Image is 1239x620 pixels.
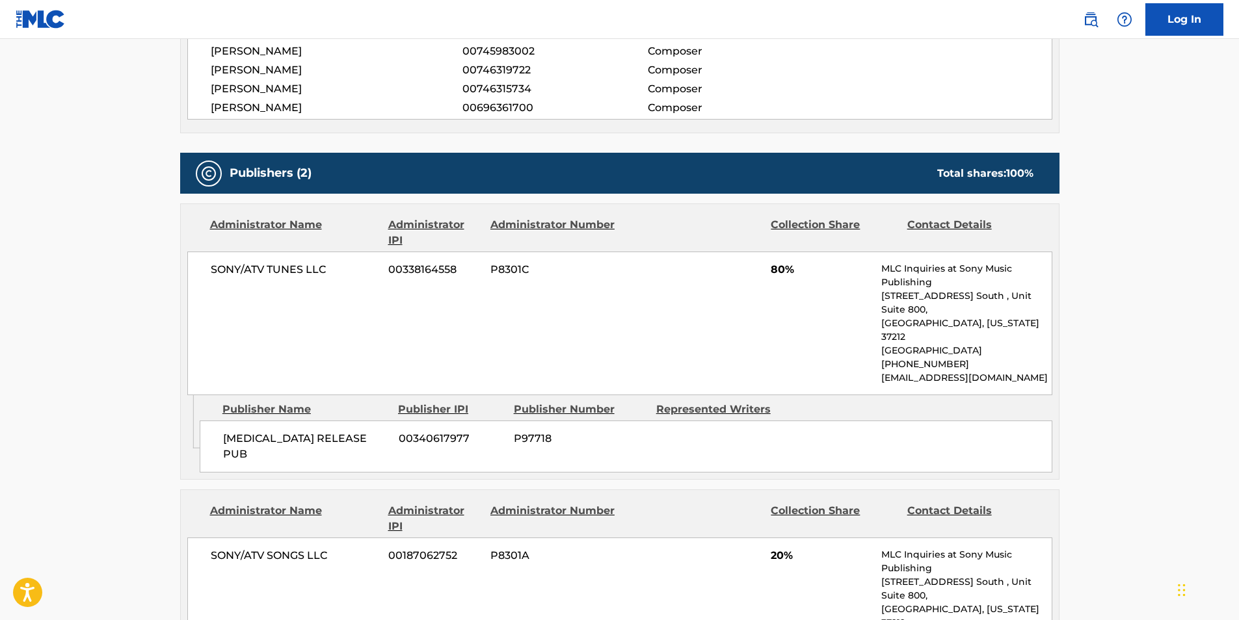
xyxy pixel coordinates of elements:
a: Log In [1145,3,1223,36]
iframe: Chat Widget [1174,558,1239,620]
div: Collection Share [771,503,897,534]
span: SONY/ATV SONGS LLC [211,548,379,563]
span: 00746315734 [462,81,647,97]
div: Contact Details [907,217,1033,248]
div: Administrator Name [210,217,379,248]
span: [PERSON_NAME] [211,44,463,59]
span: Composer [648,44,816,59]
div: Collection Share [771,217,897,248]
div: Administrator Name [210,503,379,534]
div: Administrator Number [490,217,617,248]
span: P8301A [490,548,617,563]
span: Composer [648,62,816,78]
img: search [1083,12,1099,27]
div: Publisher IPI [398,402,504,417]
span: 80% [771,262,872,278]
img: MLC Logo [16,10,66,29]
div: Contact Details [907,503,1033,534]
img: help [1117,12,1132,27]
span: SONY/ATV TUNES LLC [211,262,379,278]
p: [EMAIL_ADDRESS][DOMAIN_NAME] [881,371,1051,385]
span: 00746319722 [462,62,647,78]
p: [STREET_ADDRESS] South , Unit Suite 800, [881,575,1051,602]
span: 00338164558 [388,262,481,278]
div: Represented Writers [656,402,789,417]
div: Publisher Name [222,402,388,417]
div: Help [1112,6,1138,32]
div: Publisher Number [514,402,646,417]
span: P8301C [490,262,617,278]
div: Administrator IPI [388,217,481,248]
span: [PERSON_NAME] [211,81,463,97]
p: MLC Inquiries at Sony Music Publishing [881,262,1051,289]
div: Total shares: [937,166,1033,181]
p: MLC Inquiries at Sony Music Publishing [881,548,1051,575]
span: Composer [648,100,816,116]
p: [STREET_ADDRESS] South , Unit Suite 800, [881,289,1051,316]
span: 00696361700 [462,100,647,116]
span: [PERSON_NAME] [211,62,463,78]
span: 00745983002 [462,44,647,59]
div: Administrator Number [490,503,617,534]
span: 00340617977 [399,431,504,446]
div: Drag [1178,571,1186,610]
span: 100 % [1006,167,1033,179]
div: Administrator IPI [388,503,481,534]
h5: Publishers (2) [230,166,312,181]
p: [GEOGRAPHIC_DATA], [US_STATE] 37212 [881,316,1051,344]
a: Public Search [1078,6,1104,32]
img: Publishers [201,166,217,181]
p: [GEOGRAPHIC_DATA] [881,344,1051,357]
span: Composer [648,81,816,97]
span: P97718 [514,431,646,446]
span: 00187062752 [388,548,481,563]
span: [PERSON_NAME] [211,100,463,116]
span: 20% [771,548,872,563]
p: [PHONE_NUMBER] [881,357,1051,371]
span: [MEDICAL_DATA] RELEASE PUB [223,431,389,462]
